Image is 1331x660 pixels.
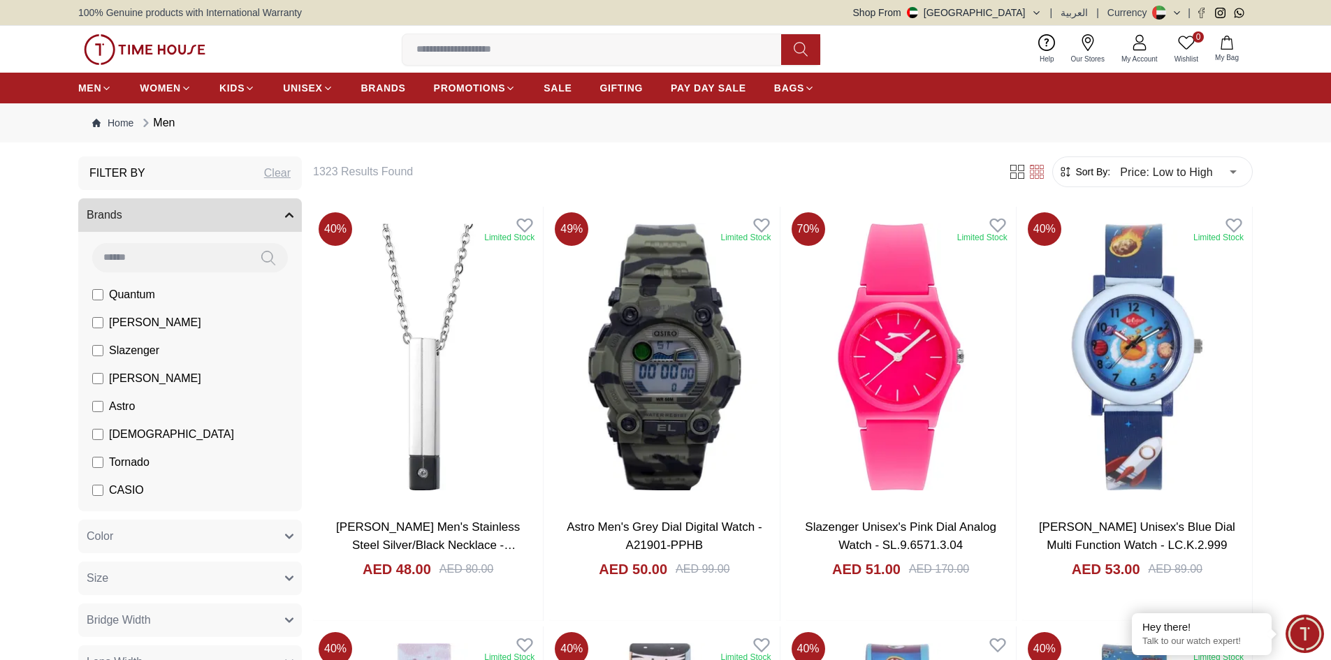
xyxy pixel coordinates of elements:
a: GIFTING [599,75,643,101]
input: CASIO [92,485,103,496]
span: CASIO [109,482,144,499]
img: Slazenger Unisex's Pink Dial Analog Watch - SL.9.6571.3.04 [786,207,1016,507]
img: ... [84,34,205,65]
div: Currency [1107,6,1153,20]
div: AED 80.00 [439,561,493,578]
span: PROMOTIONS [434,81,506,95]
div: Limited Stock [484,232,534,243]
span: Help [1034,54,1060,64]
button: Brands [78,198,302,232]
button: Color [78,520,302,553]
span: UNISEX [283,81,322,95]
a: WOMEN [140,75,191,101]
span: MEN [78,81,101,95]
div: Limited Stock [1193,232,1244,243]
a: SALE [544,75,572,101]
span: 70 % [792,212,825,246]
span: Slazenger [109,342,159,359]
div: Price: Low to High [1110,152,1246,191]
div: Clear [264,165,291,182]
span: Sort By: [1072,165,1110,179]
span: My Account [1116,54,1163,64]
span: 0 [1193,31,1204,43]
span: Color [87,528,113,545]
input: Astro [92,401,103,412]
span: BRANDS [361,81,406,95]
a: PROMOTIONS [434,75,516,101]
h4: AED 53.00 [1072,559,1140,579]
a: Help [1031,31,1063,67]
input: Quantum [92,289,103,300]
div: AED 99.00 [676,561,729,578]
a: KIDS [219,75,255,101]
button: My Bag [1207,33,1247,66]
img: Astro Men's Grey Dial Digital Watch - A21901-PPHB [549,207,779,507]
span: 100% Genuine products with International Warranty [78,6,302,20]
a: 0Wishlist [1166,31,1207,67]
button: العربية [1061,6,1088,20]
a: [PERSON_NAME] Unisex's Blue Dial Multi Function Watch - LC.K.2.999 [1039,520,1235,552]
span: BAGS [774,81,804,95]
input: Slazenger [92,345,103,356]
span: Quantum [109,286,155,303]
a: PAY DAY SALE [671,75,746,101]
img: LEE COOPER Men's Stainless Steel Silver/Black Necklace - LC.N.01322.350 [313,207,543,507]
a: MEN [78,75,112,101]
div: Chat Widget [1286,615,1324,653]
input: [PERSON_NAME] [92,317,103,328]
a: Astro Men's Grey Dial Digital Watch - A21901-PPHB [567,520,762,552]
span: My Bag [1209,52,1244,63]
button: Shop From[GEOGRAPHIC_DATA] [853,6,1042,20]
div: Men [139,115,175,131]
div: AED 170.00 [909,561,969,578]
span: Tornado [109,454,150,471]
a: Our Stores [1063,31,1113,67]
button: Sort By: [1059,165,1110,179]
span: Wishlist [1169,54,1204,64]
span: Our Stores [1065,54,1110,64]
div: Limited Stock [957,232,1008,243]
span: WOMEN [140,81,181,95]
h6: 1323 Results Found [313,163,991,180]
a: Facebook [1196,8,1207,18]
span: [DEMOGRAPHIC_DATA] [109,426,234,443]
a: BRANDS [361,75,406,101]
span: SALE [544,81,572,95]
h4: AED 48.00 [363,559,431,579]
span: 40 % [1028,212,1061,246]
a: Instagram [1215,8,1225,18]
span: Bridge Width [87,612,151,629]
a: UNISEX [283,75,333,101]
span: | [1096,6,1099,20]
input: [DEMOGRAPHIC_DATA] [92,429,103,440]
div: Hey there! [1142,620,1261,634]
a: Whatsapp [1234,8,1244,18]
a: BAGS [774,75,815,101]
button: Size [78,562,302,595]
span: 49 % [555,212,588,246]
span: 40 % [319,212,352,246]
img: Lee Cooper Unisex's Blue Dial Multi Function Watch - LC.K.2.999 [1022,207,1252,507]
span: PAY DAY SALE [671,81,746,95]
span: GIFTING [599,81,643,95]
span: | [1188,6,1191,20]
span: | [1050,6,1053,20]
span: Size [87,570,108,587]
nav: Breadcrumb [78,103,1253,142]
div: Limited Stock [720,232,771,243]
input: [PERSON_NAME] [92,373,103,384]
span: [PERSON_NAME] [109,370,201,387]
span: Brands [87,207,122,223]
a: [PERSON_NAME] Men's Stainless Steel Silver/Black Necklace - LC.N.01322.350 [336,520,520,569]
span: [PERSON_NAME] [109,314,201,331]
div: AED 89.00 [1149,561,1202,578]
a: Home [92,116,133,130]
input: Tornado [92,457,103,468]
button: Bridge Width [78,603,302,637]
h4: AED 50.00 [599,559,667,579]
